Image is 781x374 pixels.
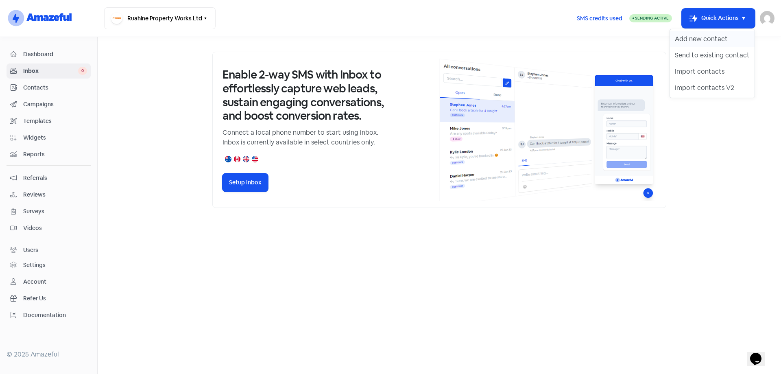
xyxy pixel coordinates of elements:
[7,350,91,359] div: © 2025 Amazeful
[23,117,87,125] span: Templates
[234,156,240,162] img: canada.png
[23,100,87,109] span: Campaigns
[7,187,91,202] a: Reviews
[23,174,87,182] span: Referrals
[670,80,755,96] button: Import contacts V2
[23,83,87,92] span: Contacts
[670,47,755,63] button: Send to existing contact
[23,278,46,286] div: Account
[225,156,231,162] img: australia.png
[23,224,87,232] span: Videos
[223,68,385,122] h3: Enable 2-way SMS with Inbox to effortlessly capture web leads, sustain engaging conversations, an...
[7,80,91,95] a: Contacts
[223,128,385,147] p: Connect a local phone number to start using inbox. Inbox is currently available in select countri...
[7,147,91,162] a: Reports
[7,97,91,112] a: Campaigns
[243,156,249,162] img: united-kingdom.png
[747,341,773,366] iframe: chat widget
[7,171,91,186] a: Referrals
[760,11,774,26] img: User
[223,173,268,192] button: Setup Inbox
[629,13,672,23] a: Sending Active
[682,9,755,28] button: Quick Actions
[23,261,46,269] div: Settings
[7,114,91,129] a: Templates
[7,258,91,273] a: Settings
[23,150,87,159] span: Reports
[252,156,258,162] img: united-states.png
[7,204,91,219] a: Surveys
[104,7,216,29] button: Ruahine Property Works Ltd
[7,274,91,289] a: Account
[23,207,87,216] span: Surveys
[23,133,87,142] span: Widgets
[7,243,91,258] a: Users
[7,221,91,236] a: Videos
[23,190,87,199] span: Reviews
[670,31,755,47] button: Add new contact
[7,130,91,145] a: Widgets
[7,63,91,79] a: Inbox 0
[23,294,87,303] span: Refer Us
[635,15,669,21] span: Sending Active
[7,291,91,306] a: Refer Us
[670,63,755,80] button: Import contacts
[439,59,656,201] img: inbox-default-image-2.png
[23,311,87,319] span: Documentation
[23,67,78,75] span: Inbox
[23,50,87,59] span: Dashboard
[23,246,38,254] div: Users
[577,14,622,23] span: SMS credits used
[78,67,87,75] span: 0
[7,308,91,323] a: Documentation
[7,47,91,62] a: Dashboard
[570,13,629,22] a: SMS credits used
